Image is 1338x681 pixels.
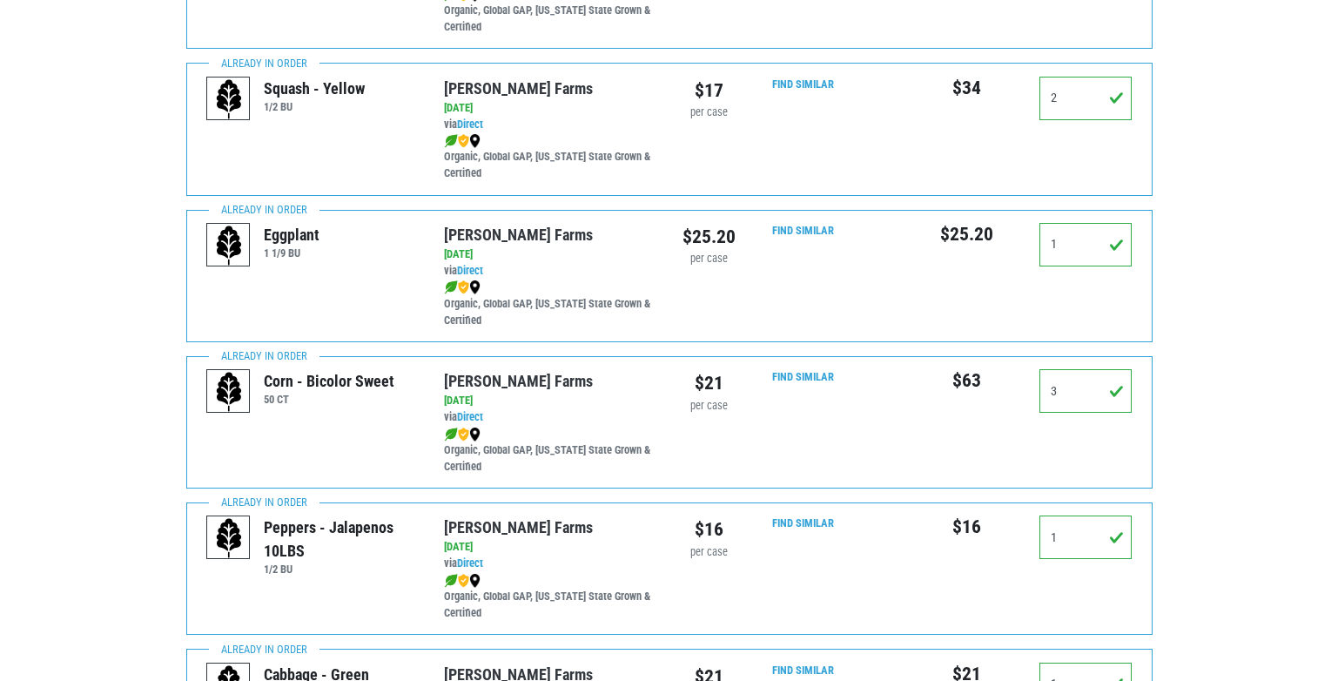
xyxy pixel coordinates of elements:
img: safety-e55c860ca8c00a9c171001a62a92dabd.png [458,134,469,148]
img: safety-e55c860ca8c00a9c171001a62a92dabd.png [458,574,469,588]
a: [PERSON_NAME] Farms [444,518,593,536]
input: Qty [1039,223,1133,266]
h5: $63 [920,369,1013,392]
a: Find Similar [772,370,834,383]
h6: 1/2 BU [264,100,365,113]
img: leaf-e5c59151409436ccce96b2ca1b28e03c.png [444,134,458,148]
input: Qty [1039,77,1133,120]
input: Qty [1039,516,1133,559]
div: [DATE] [444,246,656,263]
h6: 1 1/9 BU [264,246,319,260]
a: Direct [457,118,483,131]
div: $21 [682,369,736,397]
div: per case [682,251,736,267]
a: [PERSON_NAME] Farms [444,372,593,390]
div: via [444,100,656,182]
a: Find Similar [772,664,834,677]
a: [PERSON_NAME] Farms [444,79,593,98]
img: map_marker-0e94453035b3232a4d21701695807de9.png [469,574,481,588]
div: Corn - Bicolor Sweet [264,369,394,393]
div: via [444,246,656,328]
div: $16 [682,516,736,543]
div: via [444,539,656,621]
img: leaf-e5c59151409436ccce96b2ca1b28e03c.png [444,280,458,294]
a: Direct [457,556,483,570]
h6: 50 CT [264,393,394,406]
a: Find Similar [772,224,834,237]
div: [DATE] [444,100,656,117]
img: safety-e55c860ca8c00a9c171001a62a92dabd.png [458,280,469,294]
a: Find Similar [772,78,834,91]
div: via [444,393,656,475]
img: map_marker-0e94453035b3232a4d21701695807de9.png [469,134,481,148]
a: Direct [457,410,483,423]
img: placeholder-variety-43d6402dacf2d531de610a020419775a.svg [207,370,251,414]
div: Eggplant [264,223,319,246]
img: leaf-e5c59151409436ccce96b2ca1b28e03c.png [444,428,458,442]
div: per case [682,398,736,415]
a: Direct [457,264,483,277]
div: $25.20 [682,223,736,251]
img: placeholder-variety-43d6402dacf2d531de610a020419775a.svg [207,78,251,121]
a: Find Similar [772,516,834,529]
div: $17 [682,77,736,105]
div: [DATE] [444,393,656,409]
h5: $16 [920,516,1013,538]
h5: $34 [920,77,1013,99]
div: [DATE] [444,539,656,556]
div: Squash - Yellow [264,77,365,100]
div: Organic, Global GAP, [US_STATE] State Grown & Certified [444,572,656,622]
h6: 1/2 BU [264,563,418,576]
img: leaf-e5c59151409436ccce96b2ca1b28e03c.png [444,574,458,588]
div: Organic, Global GAP, [US_STATE] State Grown & Certified [444,426,656,475]
input: Qty [1039,369,1133,413]
img: placeholder-variety-43d6402dacf2d531de610a020419775a.svg [207,516,251,560]
a: [PERSON_NAME] Farms [444,226,593,244]
img: placeholder-variety-43d6402dacf2d531de610a020419775a.svg [207,224,251,267]
img: safety-e55c860ca8c00a9c171001a62a92dabd.png [458,428,469,442]
div: Organic, Global GAP, [US_STATE] State Grown & Certified [444,280,656,329]
div: per case [682,544,736,561]
div: Peppers - Jalapenos 10LBS [264,516,418,563]
div: per case [682,105,736,121]
h5: $25.20 [920,223,1013,246]
div: Organic, Global GAP, [US_STATE] State Grown & Certified [444,133,656,183]
img: map_marker-0e94453035b3232a4d21701695807de9.png [469,280,481,294]
img: map_marker-0e94453035b3232a4d21701695807de9.png [469,428,481,442]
